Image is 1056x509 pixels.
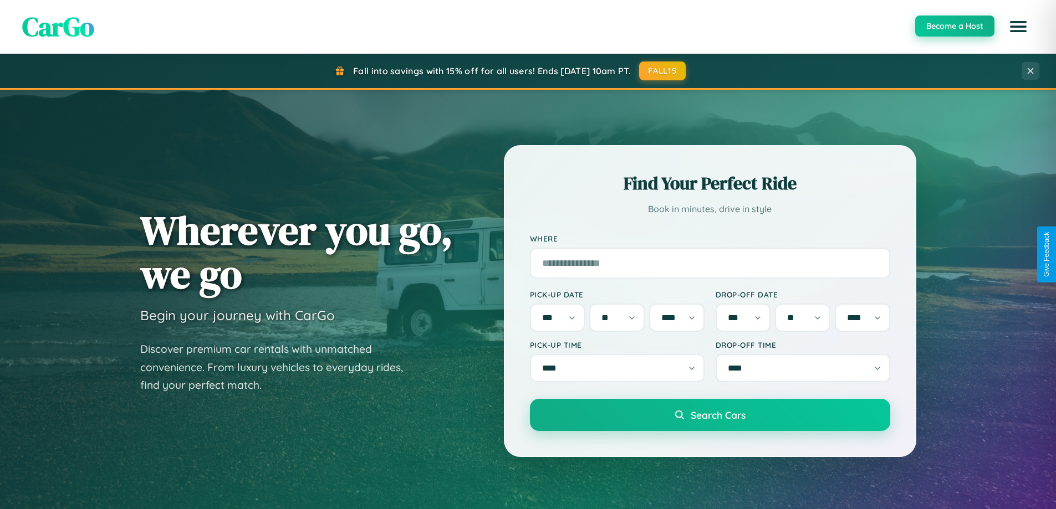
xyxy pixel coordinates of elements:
[716,340,890,349] label: Drop-off Time
[530,201,890,217] p: Book in minutes, drive in style
[353,65,631,76] span: Fall into savings with 15% off for all users! Ends [DATE] 10am PT.
[915,16,994,37] button: Become a Host
[530,171,890,196] h2: Find Your Perfect Ride
[140,340,417,394] p: Discover premium car rentals with unmatched convenience. From luxury vehicles to everyday rides, ...
[716,290,890,299] label: Drop-off Date
[530,340,705,349] label: Pick-up Time
[140,208,453,296] h1: Wherever you go, we go
[691,409,746,421] span: Search Cars
[530,234,890,243] label: Where
[530,290,705,299] label: Pick-up Date
[140,307,335,323] h3: Begin your journey with CarGo
[530,399,890,431] button: Search Cars
[639,61,686,80] button: FALL15
[1003,11,1034,42] button: Open menu
[22,8,94,45] span: CarGo
[1043,232,1050,277] div: Give Feedback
